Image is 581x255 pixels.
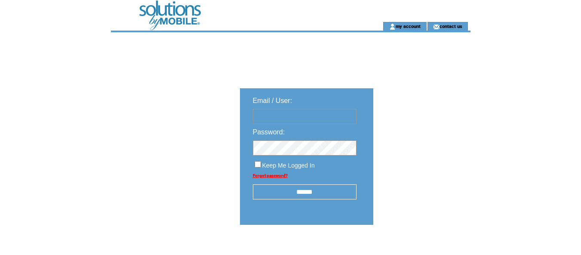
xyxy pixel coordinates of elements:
span: Keep Me Logged In [262,162,315,169]
a: contact us [440,23,462,29]
a: Forgot password? [253,173,288,178]
img: contact_us_icon.gif [433,23,440,30]
img: account_icon.gif [389,23,396,30]
span: Password: [253,128,285,136]
a: my account [396,23,421,29]
span: Email / User: [253,97,292,104]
